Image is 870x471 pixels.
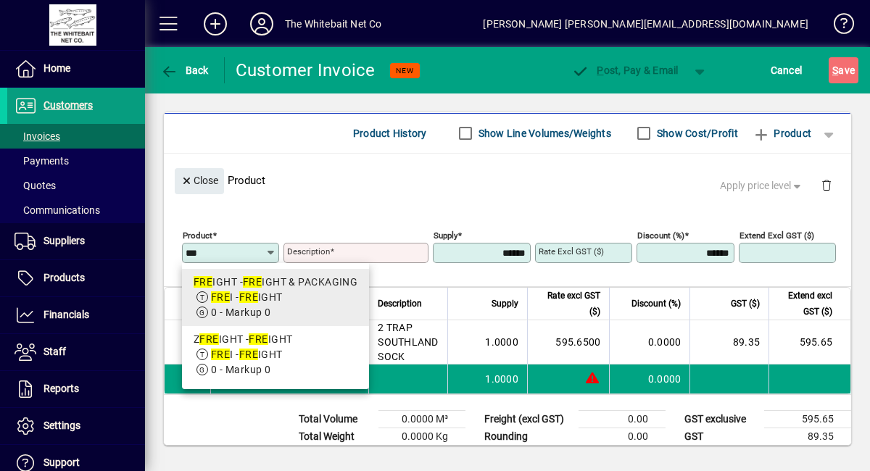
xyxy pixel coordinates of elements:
span: NEW [396,66,414,75]
button: Add [192,11,239,37]
app-page-header-button: Back [145,57,225,83]
em: FRE [211,291,230,303]
td: 595.65 [768,320,850,364]
em: FRE [243,276,262,288]
span: Payments [14,155,69,167]
td: Total Weight [291,428,378,445]
a: Settings [7,408,145,444]
span: Close [181,169,218,193]
a: Reports [7,371,145,407]
label: Show Line Volumes/Weights [476,126,611,141]
span: ost, Pay & Email [572,64,679,76]
mat-label: Supply [434,230,457,240]
td: Freight (excl GST) [477,410,579,428]
span: Cancel [771,59,803,82]
label: Show Cost/Profit [654,126,738,141]
span: Staff [43,346,66,357]
span: Back [160,64,209,76]
span: Support [43,457,80,468]
span: Communications [14,204,100,216]
span: GST ($) [731,296,760,312]
em: FRE [249,333,268,345]
a: Home [7,51,145,87]
span: Products [43,272,85,283]
span: 1.0000 [485,335,518,349]
td: Rounding [477,428,579,445]
td: 0.00 [579,428,666,445]
span: Home [43,62,70,74]
div: Customer Invoice [236,59,376,82]
button: Delete [809,168,844,203]
td: Total Volume [291,410,378,428]
a: Payments [7,149,145,173]
span: Rate excl GST ($) [536,288,601,320]
span: 0 - Markup 0 [211,307,270,318]
span: I - IGHT [211,291,283,303]
td: 89.35 [689,320,768,364]
button: Profile [239,11,285,37]
span: Product History [353,122,427,145]
em: FRE [239,291,258,303]
td: GST [677,428,764,445]
a: Suppliers [7,223,145,259]
div: [PERSON_NAME] [PERSON_NAME][EMAIL_ADDRESS][DOMAIN_NAME] [483,12,808,36]
span: 2 TRAP SOUTHLAND SOCK [378,320,438,364]
a: Knowledge Base [823,3,852,50]
a: Communications [7,198,145,222]
mat-label: Rate excl GST ($) [539,246,604,257]
td: 0.0000 Kg [378,428,465,445]
td: 595.65 [764,410,851,428]
span: 1.0000 [485,372,518,386]
td: GST exclusive [677,410,764,428]
span: ave [832,59,855,82]
td: 0.0000 M³ [378,410,465,428]
span: Suppliers [43,235,85,246]
em: FRE [239,349,258,360]
app-page-header-button: Delete [809,178,844,191]
a: Invoices [7,124,145,149]
td: 89.35 [764,428,851,445]
button: Close [175,168,224,194]
span: Settings [43,420,80,431]
a: Quotes [7,173,145,198]
em: FRE [211,349,230,360]
button: Save [829,57,858,83]
span: Extend excl GST ($) [778,288,832,320]
a: Staff [7,334,145,370]
button: Cancel [767,57,806,83]
mat-option: ZFREIGHT - FREIGHT [182,326,369,383]
button: Apply price level [714,172,810,199]
a: Financials [7,297,145,333]
span: Apply price level [720,178,804,193]
mat-option: FREIGHT - FREIGHT & PACKAGING [182,269,369,326]
td: 0.0000 [609,364,689,393]
button: Post, Pay & Email [565,57,686,83]
mat-label: Extend excl GST ($) [739,230,814,240]
span: Discount (%) [631,296,681,312]
span: S [832,64,838,76]
td: 0.0000 [609,320,689,364]
mat-label: Discount (%) [637,230,684,240]
span: P [597,64,603,76]
em: FRE [194,276,212,288]
div: 595.6500 [536,335,601,349]
mat-label: Description [287,246,330,257]
div: IGHT - IGHT & PACKAGING [194,275,357,290]
span: Invoices [14,130,60,142]
button: Back [157,57,212,83]
span: Customers [43,99,93,111]
div: Product [164,154,851,207]
em: FRE [199,333,218,345]
app-page-header-button: Close [171,174,228,187]
span: Description [378,296,422,312]
mat-label: Product [183,230,212,240]
span: Quotes [14,180,56,191]
div: Z IGHT - IGHT [194,332,357,347]
a: Products [7,260,145,296]
span: 0 - Markup 0 [211,364,270,375]
span: Reports [43,383,79,394]
span: I - IGHT [211,349,283,360]
span: Financials [43,309,89,320]
td: 0.00 [579,410,666,428]
div: The Whitebait Net Co [285,12,382,36]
